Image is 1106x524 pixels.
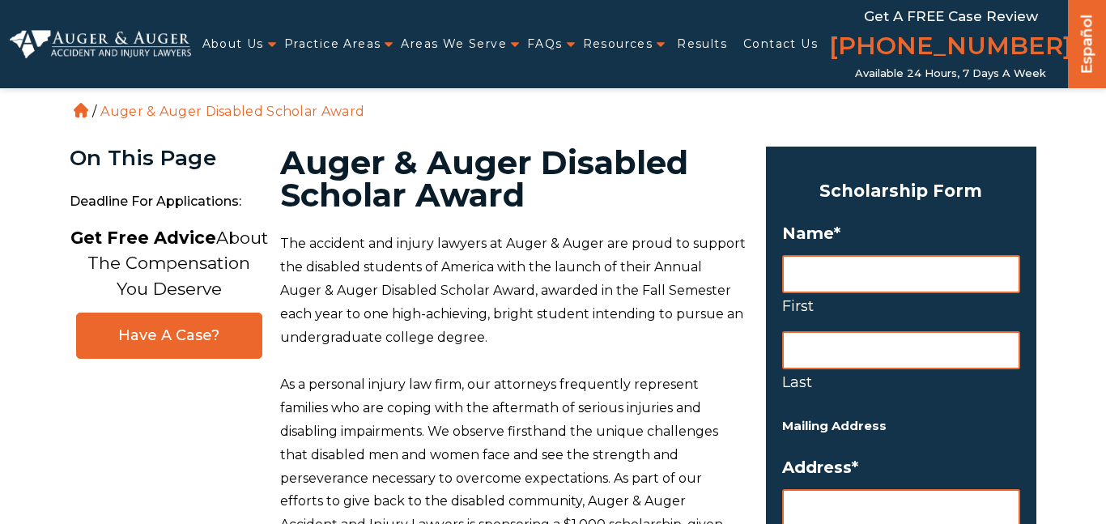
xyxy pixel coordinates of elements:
strong: Get Free Advice [70,228,216,248]
a: FAQs [527,28,563,61]
h5: Mailing Address [782,415,1020,437]
label: Last [782,369,1020,395]
p: The accident and injury lawyers at Auger & Auger are proud to support the disabled students of Am... [280,232,747,349]
a: Results [677,28,727,61]
a: Home [74,103,88,117]
a: Resources [583,28,653,61]
span: Get a FREE Case Review [864,8,1038,24]
div: On This Page [70,147,268,170]
li: Auger & Auger Disabled Scholar Award [96,104,368,119]
p: About The Compensation You Deserve [70,225,268,302]
a: [PHONE_NUMBER] [829,28,1072,67]
span: Available 24 Hours, 7 Days a Week [855,67,1046,80]
img: Auger & Auger Accident and Injury Lawyers Logo [10,30,191,58]
span: Deadline for Applications: [70,185,268,219]
a: Have A Case? [76,313,262,359]
span: Have A Case? [93,326,245,345]
label: First [782,293,1020,319]
h1: Auger & Auger Disabled Scholar Award [280,147,747,211]
a: Areas We Serve [401,28,507,61]
label: Address [782,458,1020,477]
h3: Scholarship Form [782,176,1020,207]
a: About Us [202,28,264,61]
a: Practice Areas [284,28,381,61]
a: Contact Us [743,28,818,61]
label: Name [782,224,1020,243]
